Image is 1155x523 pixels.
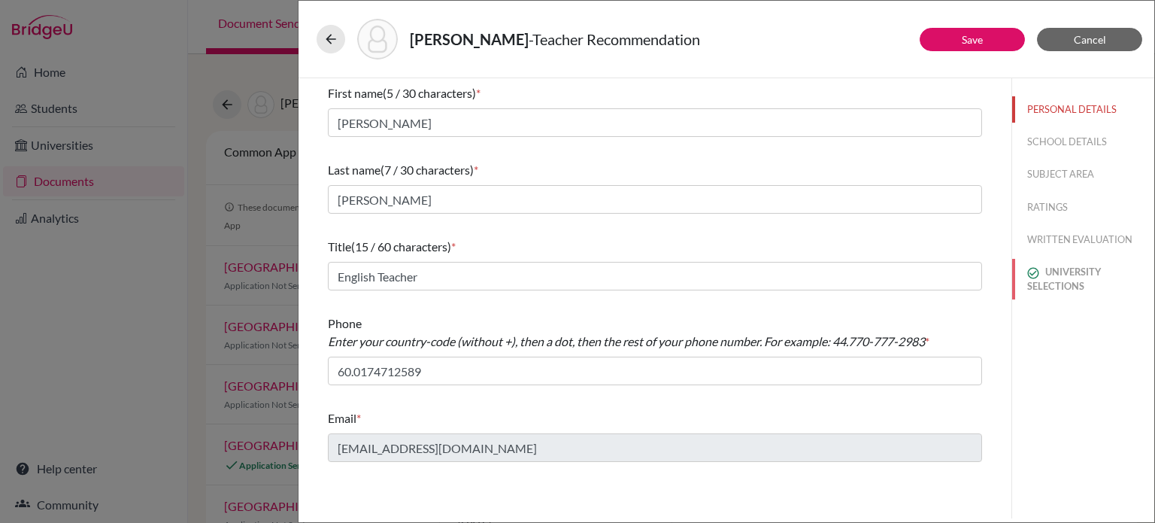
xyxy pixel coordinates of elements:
[328,86,383,100] span: First name
[529,30,700,48] span: - Teacher Recommendation
[328,239,351,254] span: Title
[351,239,451,254] span: (15 / 60 characters)
[328,163,380,177] span: Last name
[328,411,356,425] span: Email
[1012,161,1154,187] button: SUBJECT AREA
[383,86,476,100] span: (5 / 30 characters)
[1012,129,1154,155] button: SCHOOL DETAILS
[328,334,925,348] i: Enter your country-code (without +), then a dot, then the rest of your phone number. For example:...
[1012,259,1154,300] button: UNIVERSITY SELECTIONS
[328,316,925,348] span: Phone
[1027,267,1039,279] img: check_circle_outline-e4d4ac0f8e9136db5ab2.svg
[410,30,529,48] strong: [PERSON_NAME]
[1012,96,1154,123] button: PERSONAL DETAILS
[380,163,474,177] span: (7 / 30 characters)
[1012,194,1154,220] button: RATINGS
[1012,227,1154,253] button: WRITTEN EVALUATION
